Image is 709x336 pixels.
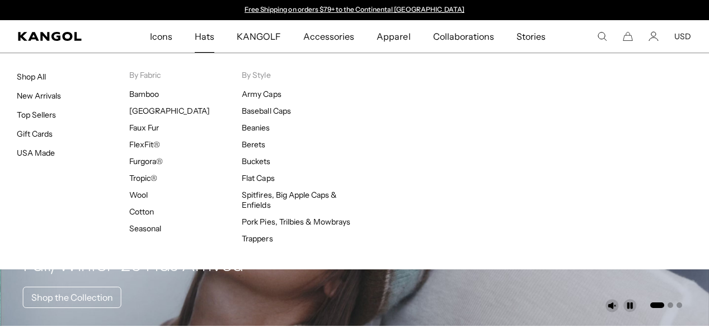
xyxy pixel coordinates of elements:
[245,5,464,13] a: Free Shipping on orders $79+ to the Continental [GEOGRAPHIC_DATA]
[129,223,161,234] a: Seasonal
[237,20,281,53] span: KANGOLF
[242,156,270,166] a: Buckets
[242,190,337,210] a: Spitfires, Big Apple Caps & Enfields
[433,20,494,53] span: Collaborations
[623,31,633,41] button: Cart
[242,106,290,116] a: Baseball Caps
[150,20,172,53] span: Icons
[184,20,226,53] a: Hats
[677,302,682,308] button: Go to slide 3
[129,207,154,217] a: Cotton
[17,91,61,101] a: New Arrivals
[18,32,98,41] a: Kangol
[649,300,682,309] ul: Select a slide to show
[505,20,557,53] a: Stories
[597,31,607,41] summary: Search here
[129,70,242,80] p: By Fabric
[129,173,157,183] a: Tropic®
[23,287,121,308] a: Shop the Collection
[240,6,470,15] slideshow-component: Announcement bar
[623,299,637,312] button: Pause
[226,20,292,53] a: KANGOLF
[517,20,546,53] span: Stories
[242,89,281,99] a: Army Caps
[139,20,184,53] a: Icons
[422,20,505,53] a: Collaborations
[129,123,159,133] a: Faux Fur
[365,20,421,53] a: Apparel
[195,20,214,53] span: Hats
[242,173,274,183] a: Flat Caps
[242,123,270,133] a: Beanies
[129,89,159,99] a: Bamboo
[129,190,148,200] a: Wool
[303,20,354,53] span: Accessories
[17,129,53,139] a: Gift Cards
[242,70,354,80] p: By Style
[240,6,470,15] div: 1 of 2
[17,110,56,120] a: Top Sellers
[240,6,470,15] div: Announcement
[292,20,365,53] a: Accessories
[17,72,46,82] a: Shop All
[129,156,163,166] a: Furgora®
[242,217,350,227] a: Pork Pies, Trilbies & Mowbrays
[129,139,160,150] a: FlexFit®
[129,106,209,116] a: [GEOGRAPHIC_DATA]
[668,302,673,308] button: Go to slide 2
[242,139,265,150] a: Berets
[17,148,55,158] a: USA Made
[605,299,619,312] button: Unmute
[649,31,659,41] a: Account
[377,20,410,53] span: Apparel
[650,302,664,308] button: Go to slide 1
[674,31,691,41] button: USD
[242,234,273,244] a: Trappers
